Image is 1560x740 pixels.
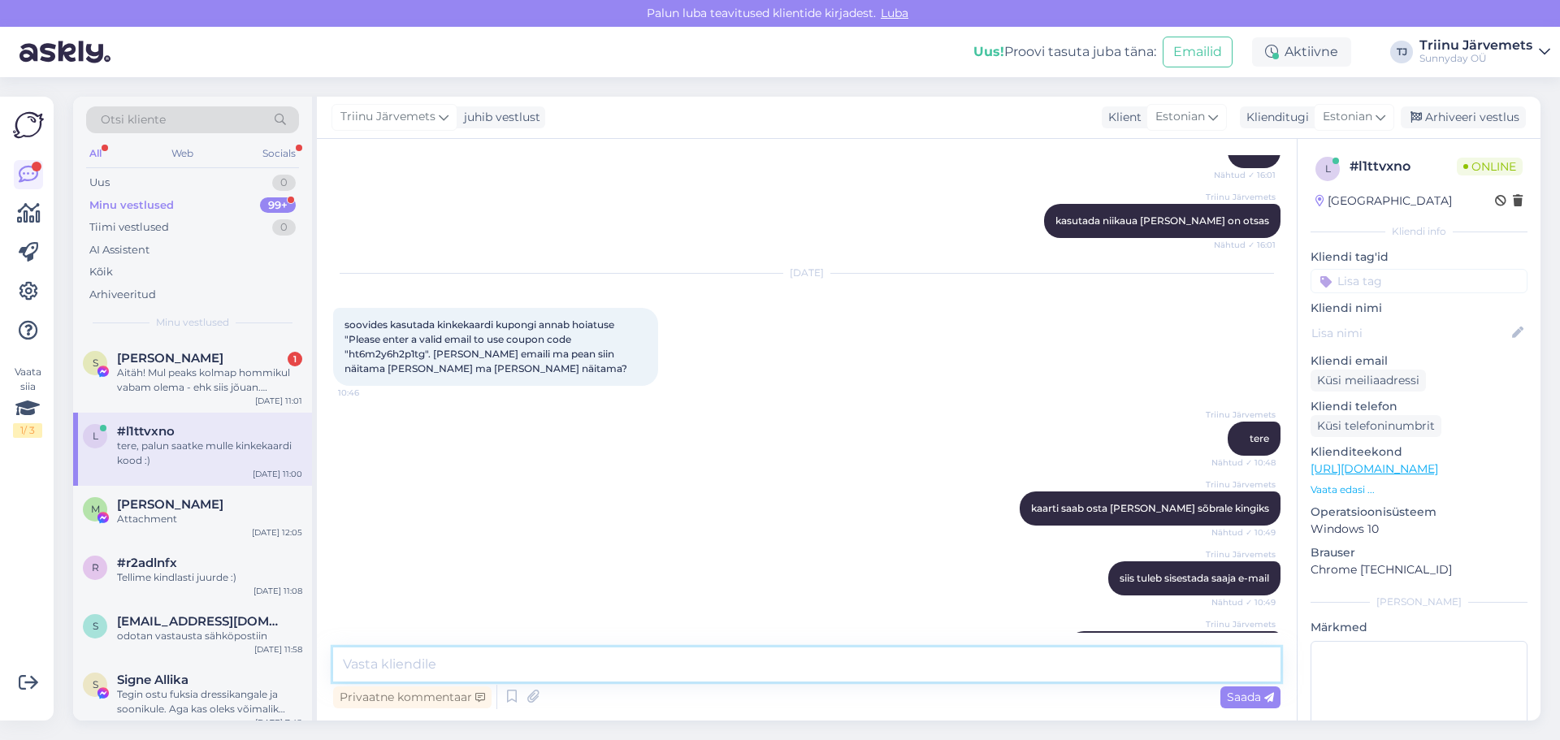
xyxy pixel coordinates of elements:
[1227,690,1274,704] span: Saada
[1252,37,1351,67] div: Aktiivne
[333,266,1280,280] div: [DATE]
[1325,162,1331,175] span: l
[876,6,913,20] span: Luba
[1315,193,1452,210] div: [GEOGRAPHIC_DATA]
[13,423,42,438] div: 1 / 3
[1102,109,1142,126] div: Klient
[117,351,223,366] span: Sirel Rootsma
[117,614,286,629] span: sanna.ylijaasko@gmail.com
[253,468,302,480] div: [DATE] 11:00
[117,366,302,395] div: Aitäh! Mul peaks kolmap hommikul vabam olema - ehk siis jõuan. [PERSON_NAME] eelnevalt [PERSON_NA...
[272,219,296,236] div: 0
[1323,108,1372,126] span: Estonian
[255,716,302,729] div: [DATE] 7:42
[288,352,302,366] div: 1
[1311,370,1426,392] div: Küsi meiliaadressi
[1031,502,1269,514] span: kaarti saab osta [PERSON_NAME] sõbrale kingiks
[1311,461,1438,476] a: [URL][DOMAIN_NAME]
[117,439,302,468] div: tere, palun saatke mulle kinkekaardi kood :)
[1206,478,1276,491] span: Triinu Järvemets
[272,175,296,191] div: 0
[86,143,105,164] div: All
[117,497,223,512] span: Margit Salk
[1311,595,1527,609] div: [PERSON_NAME]
[1163,37,1233,67] button: Emailid
[1311,504,1527,521] p: Operatsioonisüsteem
[1206,548,1276,560] span: Triinu Järvemets
[1211,596,1276,608] span: Nähtud ✓ 10:49
[89,287,156,303] div: Arhiveeritud
[1311,483,1527,497] p: Vaata edasi ...
[1214,239,1276,251] span: Nähtud ✓ 16:01
[117,424,175,439] span: #l1ttvxno
[89,219,169,236] div: Tiimi vestlused
[1155,108,1205,126] span: Estonian
[1311,415,1441,437] div: Küsi telefoninumbrit
[13,365,42,438] div: Vaata siia
[1311,249,1527,266] p: Kliendi tag'id
[1350,157,1457,176] div: # l1ttvxno
[1211,526,1276,539] span: Nähtud ✓ 10:49
[973,44,1004,59] b: Uus!
[973,42,1156,62] div: Proovi tasuta juba täna:
[1311,224,1527,239] div: Kliendi info
[1311,521,1527,538] p: Windows 10
[344,318,627,374] span: soovides kasutada kinkekaardi kupongi annab hoiatuse "Please enter a valid email to use coupon co...
[1311,353,1527,370] p: Kliendi email
[1206,618,1276,630] span: Triinu Järvemets
[1250,432,1269,444] span: tere
[91,503,100,515] span: M
[1214,169,1276,181] span: Nähtud ✓ 16:01
[101,111,166,128] span: Otsi kliente
[260,197,296,214] div: 99+
[1401,106,1526,128] div: Arhiveeri vestlus
[1311,561,1527,578] p: Chrome [TECHNICAL_ID]
[1211,457,1276,469] span: Nähtud ✓ 10:48
[340,108,435,126] span: Triinu Järvemets
[1120,572,1269,584] span: siis tuleb sisestada saaja e-mail
[333,686,492,708] div: Privaatne kommentaar
[1311,269,1527,293] input: Lisa tag
[117,556,177,570] span: #r2adlnfx
[93,357,98,369] span: S
[1055,214,1269,227] span: kasutada niikaua [PERSON_NAME] on otsas
[117,687,302,716] div: Tegin ostu fuksia dressikangale ja soonikule. Aga kas oleks võimalik saada dressikanga näidiseid,...
[1390,41,1413,63] div: TJ
[259,143,299,164] div: Socials
[457,109,540,126] div: juhib vestlust
[168,143,197,164] div: Web
[1311,619,1527,636] p: Märkmed
[93,430,98,442] span: l
[1206,191,1276,203] span: Triinu Järvemets
[338,387,399,399] span: 10:46
[1419,39,1532,52] div: Triinu Järvemets
[117,673,188,687] span: Signe Allika
[255,395,302,407] div: [DATE] 11:01
[1240,109,1309,126] div: Klienditugi
[1206,409,1276,421] span: Triinu Järvemets
[1311,300,1527,317] p: Kliendi nimi
[1419,39,1550,65] a: Triinu JärvemetsSunnyday OÜ
[1311,544,1527,561] p: Brauser
[93,678,98,690] span: S
[89,197,174,214] div: Minu vestlused
[156,315,229,330] span: Minu vestlused
[89,175,110,191] div: Uus
[252,526,302,539] div: [DATE] 12:05
[92,561,99,573] span: r
[1311,444,1527,461] p: Klienditeekond
[117,629,302,643] div: odotan vastausta sähköpostiin
[1311,398,1527,415] p: Kliendi telefon
[89,242,149,258] div: AI Assistent
[117,570,302,585] div: Tellime kindlasti juurde :)
[13,110,44,141] img: Askly Logo
[89,264,113,280] div: Kõik
[253,585,302,597] div: [DATE] 11:08
[1419,52,1532,65] div: Sunnyday OÜ
[1311,324,1509,342] input: Lisa nimi
[254,643,302,656] div: [DATE] 11:58
[117,512,302,526] div: Attachment
[93,620,98,632] span: s
[1457,158,1523,175] span: Online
